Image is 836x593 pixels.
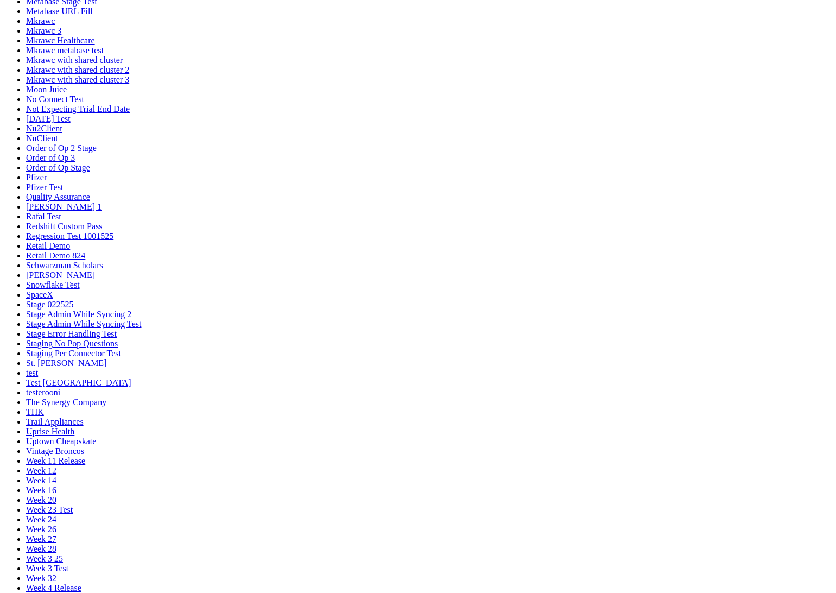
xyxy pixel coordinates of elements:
a: St. [PERSON_NAME] [26,358,106,368]
a: Snowflake Test [26,280,80,289]
a: Week 26 [26,525,56,534]
a: Week 23 Test [26,505,73,514]
a: Order of Op Stage [26,163,90,172]
a: [PERSON_NAME] [26,270,95,280]
a: Metabase URL Fill [26,7,93,16]
a: Week 3 25 [26,554,63,563]
a: [PERSON_NAME] 1 [26,202,102,211]
a: Week 12 [26,466,56,475]
a: Uprise Health [26,427,74,436]
a: Stage Error Handling Test [26,329,117,338]
a: Uptown Cheapskate [26,437,96,446]
a: Redshift Custom Pass [26,222,102,231]
a: Moon Juice [26,85,67,94]
a: Retail Demo [26,241,70,250]
a: Mkrawc with shared cluster 3 [26,75,129,84]
a: Staging Per Connector Test [26,349,121,358]
a: Week 32 [26,573,56,583]
a: Regression Test 1001525 [26,231,113,241]
a: Mkrawc Healthcare [26,36,95,45]
a: Week 28 [26,544,56,553]
a: Mkrawc with shared cluster 2 [26,65,129,74]
a: Week 27 [26,534,56,544]
a: THK [26,407,44,417]
a: Week 24 [26,515,56,524]
a: Vintage Broncos [26,446,84,456]
a: Quality Assurance [26,192,90,201]
a: Mkrawc with shared cluster [26,55,123,65]
a: Test [GEOGRAPHIC_DATA] [26,378,131,387]
a: Retail Demo 824 [26,251,85,260]
a: Rafal Test [26,212,61,221]
a: Schwarzman Scholars [26,261,103,270]
a: Mkrawc 3 [26,26,61,35]
a: NuClient [26,134,58,143]
a: Mkrawc [26,16,55,26]
a: Stage Admin While Syncing Test [26,319,142,329]
a: Pfizer [26,173,47,182]
a: Week 11 Release [26,456,85,465]
a: Order of Op 3 [26,153,75,162]
a: The Synergy Company [26,398,106,407]
a: Staging No Pop Questions [26,339,118,348]
a: testerooni [26,388,60,397]
a: Week 20 [26,495,56,504]
a: Week 14 [26,476,56,485]
a: Nu2Client [26,124,62,133]
a: Week 16 [26,485,56,495]
a: Week 4 Release [26,583,81,592]
a: SpaceX [26,290,53,299]
a: test [26,368,38,377]
a: Trail Appliances [26,417,84,426]
a: [DATE] Test [26,114,71,123]
a: Not Expecting Trial End Date [26,104,130,113]
a: Order of Op 2 Stage [26,143,97,153]
a: Stage 022525 [26,300,74,309]
a: Mkrawc metabase test [26,46,104,55]
a: Stage Admin While Syncing 2 [26,310,131,319]
a: Week 3 Test [26,564,68,573]
a: No Connect Test [26,94,84,104]
a: Pfizer Test [26,182,63,192]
